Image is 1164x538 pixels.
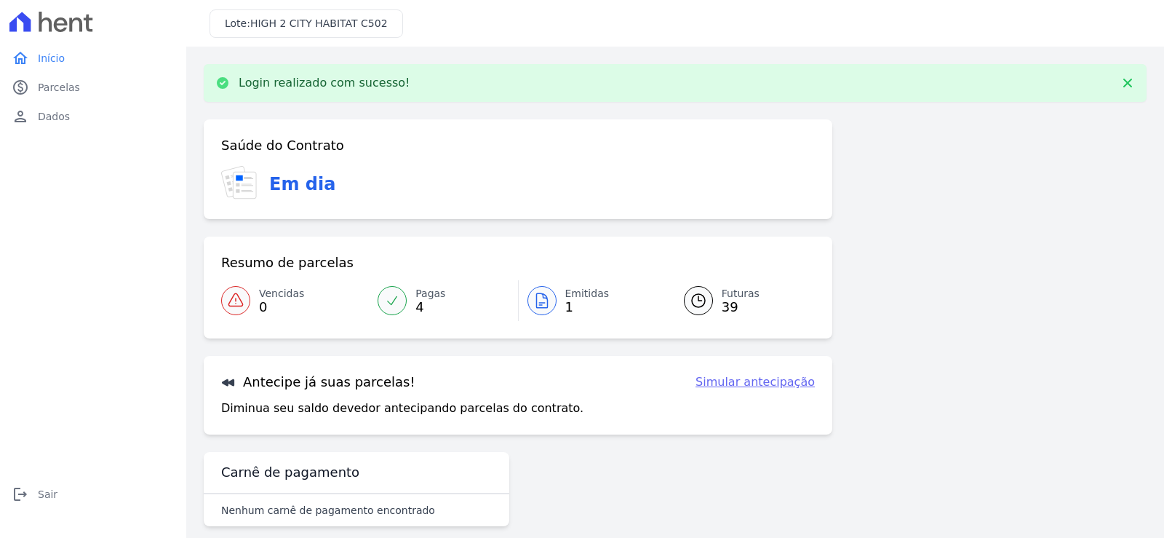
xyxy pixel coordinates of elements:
[12,79,29,96] i: paid
[565,301,610,313] span: 1
[259,286,304,301] span: Vencidas
[6,44,180,73] a: homeInício
[259,301,304,313] span: 0
[38,51,65,66] span: Início
[565,286,610,301] span: Emitidas
[519,280,666,321] a: Emitidas 1
[221,280,369,321] a: Vencidas 0
[250,17,388,29] span: HIGH 2 CITY HABITAT C502
[239,76,410,90] p: Login realizado com sucesso!
[12,486,29,503] i: logout
[415,286,445,301] span: Pagas
[221,254,354,272] h3: Resumo de parcelas
[722,301,760,313] span: 39
[221,400,583,417] p: Diminua seu saldo devedor antecipando parcelas do contrato.
[6,73,180,102] a: paidParcelas
[12,108,29,125] i: person
[38,487,57,502] span: Sair
[221,503,435,518] p: Nenhum carnê de pagamento encontrado
[12,50,29,67] i: home
[6,102,180,131] a: personDados
[38,80,80,95] span: Parcelas
[221,137,344,154] h3: Saúde do Contrato
[221,373,415,391] h3: Antecipe já suas parcelas!
[415,301,445,313] span: 4
[269,171,335,197] h3: Em dia
[666,280,815,321] a: Futuras 39
[722,286,760,301] span: Futuras
[695,373,815,391] a: Simular antecipação
[225,16,388,31] h3: Lote:
[6,480,180,509] a: logoutSair
[38,109,70,124] span: Dados
[369,280,517,321] a: Pagas 4
[221,464,359,481] h3: Carnê de pagamento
